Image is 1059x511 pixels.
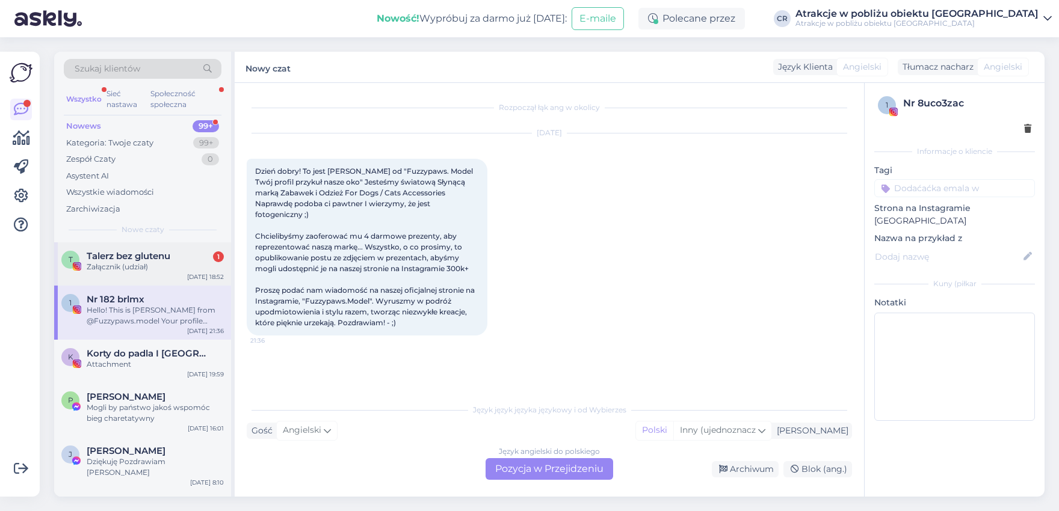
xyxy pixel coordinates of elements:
span: T [69,255,73,264]
button: E-maile [572,7,624,30]
div: [DATE] 16:01 [188,424,224,433]
div: Atrakcje w pobliżu obiektu [GEOGRAPHIC_DATA] [795,19,1039,28]
div: [DATE] 8:10 [190,478,224,487]
div: Język Klienta [773,61,833,73]
div: Kuny (piłkar [874,278,1035,289]
a: Atrakcje w pobliżu obiektu [GEOGRAPHIC_DATA]Atrakcje w pobliżu obiektu [GEOGRAPHIC_DATA] [795,9,1052,28]
div: [DATE] 18:52 [187,272,224,281]
div: Wszystkie wiadomości [66,186,154,198]
div: Hello! This is [PERSON_NAME] from @Fuzzypaws.model Your profile caught our eye We are a world Fam... [87,305,224,326]
span: Szukaj klientów [75,63,140,75]
span: 21:36 [250,336,295,345]
div: [DATE] [247,127,852,138]
label: Nowy czat [245,59,291,75]
div: 1 [213,251,224,262]
div: Tłumacz nacharz [898,61,974,73]
span: Angielski [283,424,321,437]
b: Nowość! [377,13,419,24]
div: 0 [202,153,219,165]
div: Język język języka językowy i od Wybierzes [247,405,852,415]
div: Gość [247,424,273,437]
div: Rozpoczął łąk ang w okolicy [247,102,852,113]
div: [PERSON_NAME] [772,424,848,437]
div: [DATE] 21:36 [187,326,224,335]
div: Nowews [66,120,101,132]
div: Polecane przez [638,8,745,29]
div: Archiwum [712,461,779,477]
div: Asystent AI [66,170,109,182]
div: Mogli by państwo jakoś wspomóc bieg charetatywny [87,402,224,424]
div: Pozycja w Przejidzeniu [486,458,613,480]
span: P [68,396,73,405]
span: 1 [69,298,72,307]
p: Strona na Instagramie [874,202,1035,215]
span: K [68,352,73,361]
span: Jacek Dubicki [87,445,165,456]
div: Wypróbuj za darmo już [DATE]: [377,11,567,26]
div: Zarchiwizacja [66,203,120,215]
div: Polski [636,421,673,439]
div: Kategoria: Twoje czaty [66,137,153,149]
div: Blok (ang.) [783,461,852,477]
img: Proszę głośne logo [10,61,32,84]
span: Inny (ujednoznacz [680,424,756,435]
div: Język angielski do polskiego [499,446,600,457]
span: 1 [886,100,888,109]
p: Tagi [874,164,1035,177]
div: Attachment [87,359,224,370]
div: 99+ [193,137,219,149]
span: Angielski [984,61,1022,73]
span: Nowe czaty [122,224,164,235]
div: Załącznik (udział) [87,262,224,272]
span: #182brlmx [87,294,144,305]
input: Dodaćaćka emala w [874,179,1035,197]
span: Korty do padla I Szczecin [87,348,212,359]
div: Sieć nastawa [104,86,148,112]
span: Paweł Tcho [87,391,165,402]
span: Angielski [843,61,881,73]
div: Wszystko [64,86,104,112]
p: Nazwa na przykład z [874,232,1035,245]
div: Informacje o kliencie [874,146,1035,157]
p: Notatki [874,296,1035,309]
span: J [69,450,72,459]
p: [GEOGRAPHIC_DATA] [874,215,1035,227]
input: Dodaj nazwę [875,250,1021,263]
div: [DATE] 19:59 [187,370,224,379]
div: Społeczność społeczna [148,86,221,112]
div: Nr 8uco3zac [903,96,1031,111]
div: Atrakcje w pobliżu obiektu [GEOGRAPHIC_DATA] [795,9,1039,19]
div: Dziękuję Pozdrawiam [PERSON_NAME] [87,456,224,478]
div: Zespół Czaty [66,153,116,165]
span: Dzień dobry! To jest [PERSON_NAME] od "Fuzzypaws. Model Twój profil przykuł nasze oko" Jesteśmy ś... [255,167,477,327]
div: 99+ [193,120,219,132]
div: CR [774,10,791,27]
span: Talerz bez glutenu [87,251,170,262]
